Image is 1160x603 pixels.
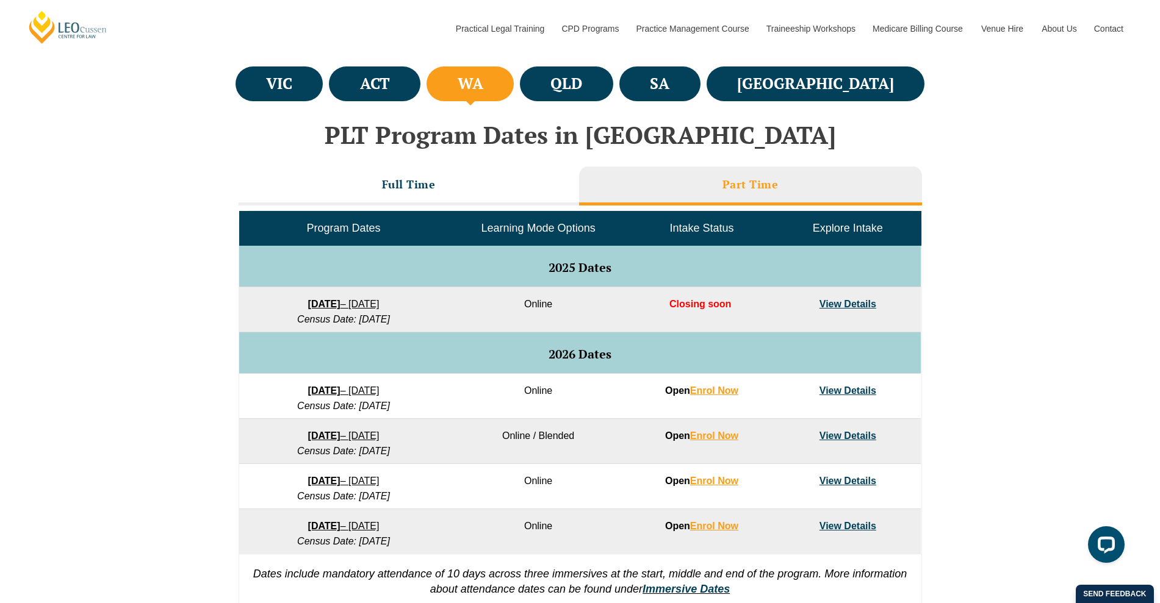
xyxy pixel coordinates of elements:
[308,385,380,396] a: [DATE]– [DATE]
[550,74,582,94] h4: QLD
[447,2,553,55] a: Practical Legal Training
[1078,521,1129,573] iframe: LiveChat chat widget
[863,2,972,55] a: Medicare Billing Course
[308,521,380,531] a: [DATE]– [DATE]
[820,430,876,441] a: View Details
[297,536,390,546] em: Census Date: [DATE]
[650,74,669,94] h4: SA
[448,509,629,554] td: Online
[308,430,380,441] a: [DATE]– [DATE]
[448,287,629,332] td: Online
[308,385,340,396] strong: [DATE]
[820,385,876,396] a: View Details
[308,476,340,486] strong: [DATE]
[665,476,738,486] strong: Open
[297,401,390,411] em: Census Date: [DATE]
[308,299,380,309] a: [DATE]– [DATE]
[627,2,757,55] a: Practice Management Course
[737,74,894,94] h4: [GEOGRAPHIC_DATA]
[481,222,596,234] span: Learning Mode Options
[448,464,629,509] td: Online
[549,346,611,362] span: 2026 Dates
[1085,2,1133,55] a: Contact
[972,2,1032,55] a: Venue Hire
[232,121,928,148] h2: PLT Program Dates in [GEOGRAPHIC_DATA]
[27,10,109,45] a: [PERSON_NAME] Centre for Law
[308,521,340,531] strong: [DATE]
[690,430,738,441] a: Enrol Now
[820,521,876,531] a: View Details
[297,314,390,324] em: Census Date: [DATE]
[665,430,738,441] strong: Open
[308,299,340,309] strong: [DATE]
[665,385,738,396] strong: Open
[297,491,390,501] em: Census Date: [DATE]
[360,74,390,94] h4: ACT
[306,222,380,234] span: Program Dates
[669,299,731,309] span: Closing soon
[820,476,876,486] a: View Details
[266,74,292,94] h4: VIC
[690,385,738,396] a: Enrol Now
[690,521,738,531] a: Enrol Now
[297,446,390,456] em: Census Date: [DATE]
[820,299,876,309] a: View Details
[722,177,779,191] h3: Part Time
[549,259,611,276] span: 2025 Dates
[458,74,483,94] h4: WA
[643,583,730,595] a: Immersive Dates
[448,419,629,464] td: Online / Blended
[813,222,883,234] span: Explore Intake
[382,177,436,191] h3: Full Time
[669,222,733,234] span: Intake Status
[665,521,738,531] strong: Open
[1032,2,1085,55] a: About Us
[690,476,738,486] a: Enrol Now
[757,2,863,55] a: Traineeship Workshops
[253,568,907,595] em: Dates include mandatory attendance of 10 days across three immersives at the start, middle and en...
[308,430,340,441] strong: [DATE]
[552,2,627,55] a: CPD Programs
[448,374,629,419] td: Online
[308,476,380,486] a: [DATE]– [DATE]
